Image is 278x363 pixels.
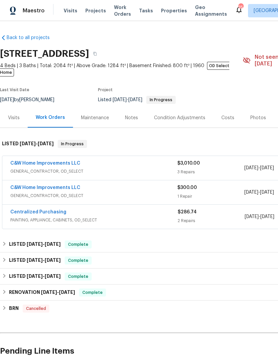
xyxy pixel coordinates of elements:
[10,161,80,166] a: C&W Home Improvements LLC
[195,4,227,17] span: Geo Assignments
[65,241,91,248] span: Complete
[238,4,243,11] div: 35
[9,240,61,248] h6: LISTED
[245,213,274,220] span: -
[80,289,105,296] span: Complete
[85,7,106,14] span: Projects
[2,140,54,148] h6: LISTED
[65,273,91,280] span: Complete
[8,115,20,121] div: Visits
[10,217,178,223] span: PAINTING, APPLIANCE, CABINETS, OD_SELECT
[45,274,61,279] span: [DATE]
[178,210,197,214] span: $286.74
[244,189,274,196] span: -
[125,115,138,121] div: Notes
[98,98,176,102] span: Listed
[177,185,197,190] span: $300.00
[41,290,75,295] span: -
[154,115,205,121] div: Condition Adjustments
[20,141,36,146] span: [DATE]
[45,258,61,262] span: [DATE]
[128,98,142,102] span: [DATE]
[244,165,274,171] span: -
[23,7,45,14] span: Maestro
[9,256,61,264] h6: LISTED
[23,305,49,312] span: Cancelled
[58,141,86,147] span: In Progress
[177,161,200,166] span: $3,010.00
[27,242,61,246] span: -
[177,193,244,200] div: 1 Repair
[10,185,80,190] a: C&W Home Improvements LLC
[178,217,245,224] div: 2 Repairs
[65,257,91,264] span: Complete
[260,214,274,219] span: [DATE]
[38,141,54,146] span: [DATE]
[9,273,61,281] h6: LISTED
[20,141,54,146] span: -
[27,274,61,279] span: -
[45,242,61,246] span: [DATE]
[10,210,66,214] a: Centralized Purchasing
[260,190,274,195] span: [DATE]
[89,48,101,60] button: Copy Address
[41,290,57,295] span: [DATE]
[139,8,153,13] span: Tasks
[147,98,175,102] span: In Progress
[114,4,131,17] span: Work Orders
[59,290,75,295] span: [DATE]
[10,192,177,199] span: GENERAL_CONTRACTOR, OD_SELECT
[98,88,113,92] span: Project
[10,168,177,175] span: GENERAL_CONTRACTOR, OD_SELECT
[113,98,142,102] span: -
[27,258,61,262] span: -
[113,98,127,102] span: [DATE]
[260,166,274,170] span: [DATE]
[161,7,187,14] span: Properties
[27,258,43,262] span: [DATE]
[27,242,43,246] span: [DATE]
[81,115,109,121] div: Maintenance
[64,7,77,14] span: Visits
[221,115,234,121] div: Costs
[244,166,258,170] span: [DATE]
[36,114,65,121] div: Work Orders
[27,274,43,279] span: [DATE]
[177,169,244,175] div: 3 Repairs
[250,115,266,121] div: Photos
[9,289,75,297] h6: RENOVATION
[245,214,259,219] span: [DATE]
[9,305,19,313] h6: BRN
[244,190,258,195] span: [DATE]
